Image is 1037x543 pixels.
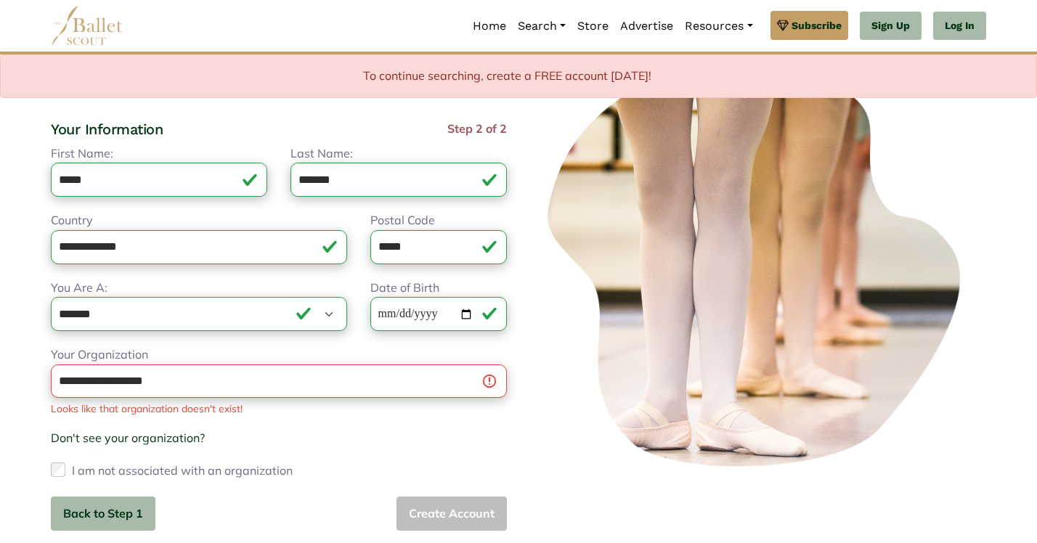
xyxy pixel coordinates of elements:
label: Postal Code [370,211,435,230]
img: ballerinas [530,48,986,475]
div: Looks like that organization doesn't exist! [51,401,507,417]
img: gem.svg [777,17,789,33]
button: Back to Step 1 [51,497,155,531]
a: Store [572,11,614,41]
label: I am not associated with an organization [72,459,293,482]
label: Date of Birth [370,279,439,298]
label: Country [51,211,93,230]
a: Resources [679,11,758,41]
label: First Name: [51,144,113,163]
h4: Your Information [51,120,163,139]
a: Home [467,11,512,41]
a: Sign Up [860,12,922,41]
span: Step 2 of 2 [447,120,507,144]
a: Log In [933,12,986,41]
a: Subscribe [770,11,848,40]
a: Search [512,11,572,41]
label: You Are A: [51,279,107,298]
span: Subscribe [792,17,842,33]
label: Your Organization [51,346,148,364]
a: Advertise [614,11,679,41]
label: Last Name: [290,144,353,163]
a: Don't see your organization? [51,430,205,445]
